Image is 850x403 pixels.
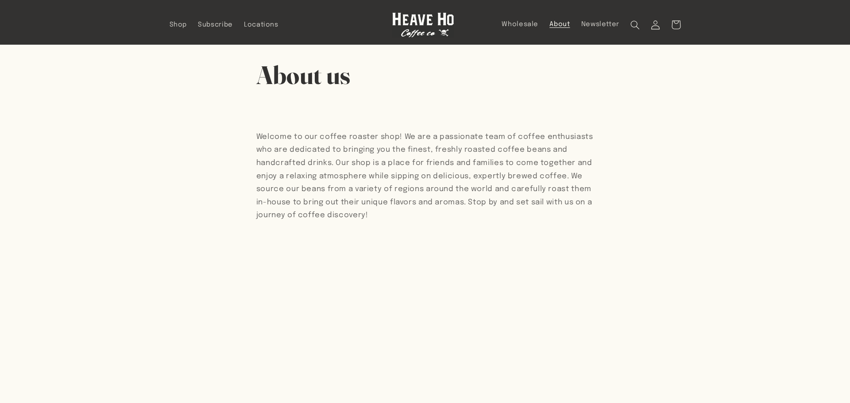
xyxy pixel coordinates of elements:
[625,15,645,35] summary: Search
[193,15,239,35] a: Subscribe
[549,20,570,29] span: About
[496,15,544,34] a: Wholesale
[392,12,454,38] img: Heave Ho Coffee Co
[544,15,576,34] a: About
[198,21,233,29] span: Subscribe
[170,21,187,29] span: Shop
[256,130,594,222] p: Welcome to our coffee roaster shop! We are a passionate team of coffee enthusiasts who are dedica...
[244,21,278,29] span: Locations
[256,59,594,92] h1: About us
[576,15,625,34] a: Newsletter
[581,20,619,29] span: Newsletter
[502,20,538,29] span: Wholesale
[238,15,284,35] a: Locations
[164,15,193,35] a: Shop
